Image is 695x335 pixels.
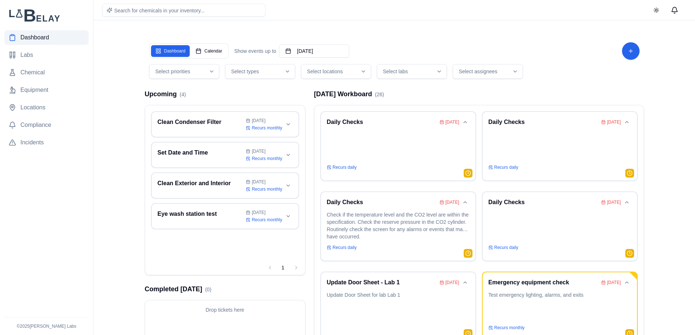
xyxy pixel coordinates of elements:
[622,278,631,287] button: Collapse card
[20,33,49,42] span: Dashboard
[155,68,190,75] span: Select priorities
[4,48,89,62] a: Labs
[264,262,276,273] button: Previous page
[290,262,302,273] button: Next page
[482,111,638,181] div: Daily Checks[DATE]Collapse cardRecurs daily
[307,68,343,75] span: Select locations
[158,210,243,218] h3: Eye wash station test
[151,172,299,199] div: Clean Exterior and Interior[DATE]Recurs monthlyExpand card
[252,148,266,154] span: [DATE]
[252,118,266,124] span: [DATE]
[151,203,299,229] div: Eye wash station test[DATE]Recurs monthlyExpand card
[320,111,476,181] div: Daily Checks[DATE]Collapse cardRecurs daily
[20,103,46,112] span: Locations
[4,118,89,132] a: Compliance
[494,164,518,170] span: Recurs daily
[4,65,89,80] a: Chemical
[231,68,259,75] span: Select types
[20,121,51,129] span: Compliance
[622,42,640,60] button: Add Task or Chemical Request
[225,64,295,79] button: Select types
[252,217,282,223] span: Recurs monthly
[377,64,447,79] button: Select labs
[327,118,437,126] h3: Daily Checks
[284,120,293,129] button: Expand card
[158,148,243,157] h3: Set Date and Time
[327,198,437,207] h3: Daily Checks
[333,245,357,250] span: Recurs daily
[145,89,186,99] h2: Upcoming
[375,91,384,97] span: ( 26 )
[252,210,266,215] span: [DATE]
[149,64,219,79] button: Select priorities
[459,68,498,75] span: Select assignees
[4,100,89,115] a: Locations
[327,211,470,240] p: Check if the temperature level and the CO2 level are within the specification. Check the reserve ...
[284,181,293,190] button: Expand card
[151,306,299,313] p: Drop tickets here
[622,118,631,126] button: Collapse card
[205,287,211,292] span: ( 0 )
[650,4,663,17] button: Toggle theme
[327,278,437,287] h3: Update Door Sheet - Lab 1
[494,325,525,331] span: Recurs monthly
[4,83,89,97] a: Equipment
[383,68,408,75] span: Select labs
[445,280,459,285] span: [DATE]
[151,45,190,57] button: Dashboard
[277,262,289,273] button: 1
[461,198,470,207] button: Collapse card
[607,280,621,285] span: [DATE]
[314,89,384,99] h2: [DATE] Workboard
[4,9,89,22] img: Lab Belay Logo
[622,198,631,207] button: Collapse card
[4,135,89,150] a: Incidents
[20,68,45,77] span: Chemical
[20,86,49,94] span: Equipment
[320,191,476,261] div: Daily Checks[DATE]Collapse cardCheck if the temperature level and the CO2 level are within the sp...
[489,198,598,207] h3: Daily Checks
[489,118,598,126] h3: Daily Checks
[461,278,470,287] button: Collapse card
[284,212,293,221] button: Expand card
[667,3,682,17] button: Messages
[4,323,89,329] p: © 2025 [PERSON_NAME] Labs
[145,284,212,294] h2: Completed [DATE]
[180,91,186,97] span: ( 4 )
[114,8,205,13] span: Search for chemicals in your inventory...
[252,186,282,192] span: Recurs monthly
[494,245,518,250] span: Recurs daily
[20,51,33,59] span: Labs
[20,138,44,147] span: Incidents
[489,291,631,320] p: Test emergency lighting, alarms, and exits
[191,45,227,57] button: Calendar
[461,118,470,126] button: Collapse card
[4,30,89,45] a: Dashboard
[279,44,349,58] button: [DATE]
[158,118,243,126] h3: Clean Condenser Filter
[151,142,299,168] div: Set Date and Time[DATE]Recurs monthlyExpand card
[327,291,470,331] p: Update Door Sheet for lab Lab 1
[252,179,266,185] span: [DATE]
[252,125,282,131] span: Recurs monthly
[607,199,621,205] span: [DATE]
[158,179,243,188] h3: Clean Exterior and Interior
[489,278,598,287] h3: Emergency equipment check
[234,47,276,55] span: Show events up to
[445,119,459,125] span: [DATE]
[482,191,638,261] div: Daily Checks[DATE]Collapse cardRecurs daily
[284,151,293,159] button: Expand card
[252,156,282,161] span: Recurs monthly
[453,64,523,79] button: Select assignees
[333,164,357,170] span: Recurs daily
[607,119,621,125] span: [DATE]
[445,199,459,205] span: [DATE]
[301,64,371,79] button: Select locations
[151,111,299,137] div: Clean Condenser Filter[DATE]Recurs monthlyExpand card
